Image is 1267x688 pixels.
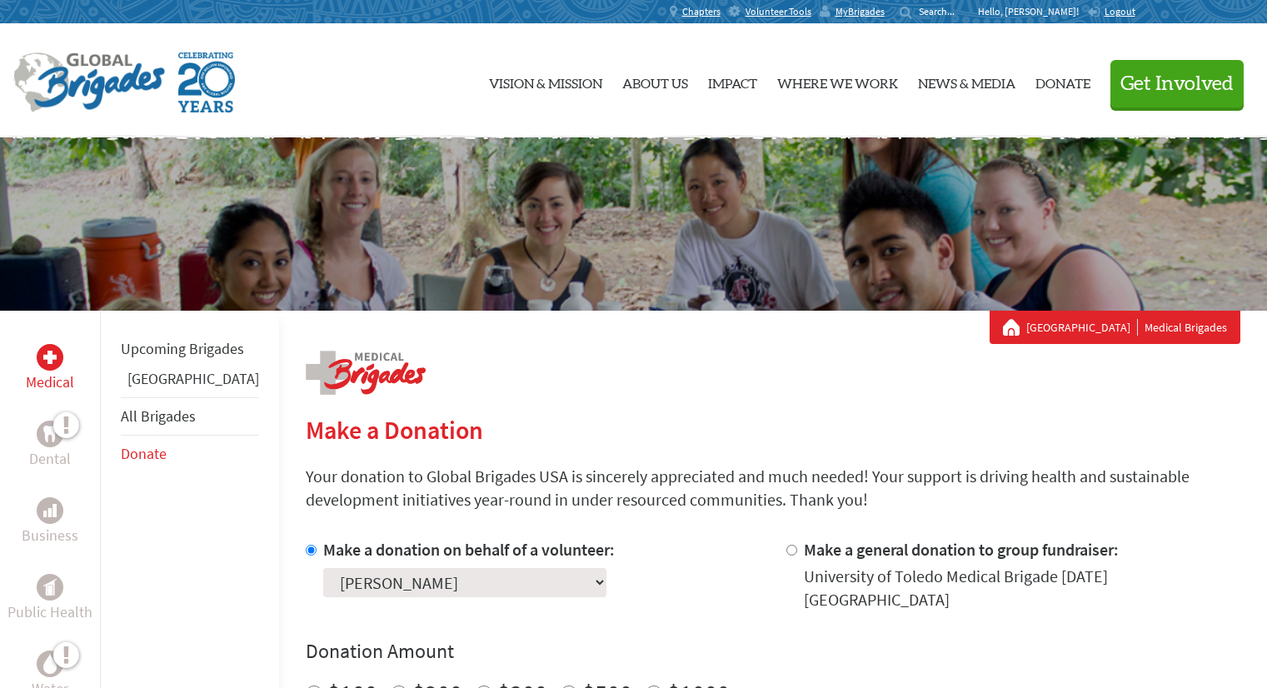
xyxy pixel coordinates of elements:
[37,421,63,447] div: Dental
[918,37,1015,124] a: News & Media
[746,5,811,18] span: Volunteer Tools
[836,5,885,18] span: MyBrigades
[43,351,57,364] img: Medical
[43,579,57,596] img: Public Health
[121,331,259,367] li: Upcoming Brigades
[26,344,74,394] a: MedicalMedical
[121,339,244,358] a: Upcoming Brigades
[1026,319,1138,336] a: [GEOGRAPHIC_DATA]
[622,37,688,124] a: About Us
[43,654,57,673] img: Water
[708,37,757,124] a: Impact
[37,574,63,601] div: Public Health
[978,5,1087,18] p: Hello, [PERSON_NAME]!
[37,651,63,677] div: Water
[29,447,71,471] p: Dental
[121,397,259,436] li: All Brigades
[37,497,63,524] div: Business
[323,539,615,560] label: Make a donation on behalf of a volunteer:
[1105,5,1135,17] span: Logout
[37,344,63,371] div: Medical
[43,426,57,441] img: Dental
[306,415,1240,445] h2: Make a Donation
[7,601,92,624] p: Public Health
[121,436,259,472] li: Donate
[22,524,78,547] p: Business
[1120,74,1234,94] span: Get Involved
[121,406,196,426] a: All Brigades
[1003,319,1227,336] div: Medical Brigades
[306,638,1240,665] h4: Donation Amount
[13,52,165,112] img: Global Brigades Logo
[1087,5,1135,18] a: Logout
[178,52,235,112] img: Global Brigades Celebrating 20 Years
[306,465,1240,511] p: Your donation to Global Brigades USA is sincerely appreciated and much needed! Your support is dr...
[804,539,1119,560] label: Make a general donation to group fundraiser:
[306,351,426,395] img: logo-medical.png
[127,369,259,388] a: [GEOGRAPHIC_DATA]
[121,444,167,463] a: Donate
[682,5,721,18] span: Chapters
[29,421,71,471] a: DentalDental
[777,37,898,124] a: Where We Work
[43,504,57,517] img: Business
[1035,37,1090,124] a: Donate
[489,37,602,124] a: Vision & Mission
[1110,60,1244,107] button: Get Involved
[121,367,259,397] li: Guatemala
[22,497,78,547] a: BusinessBusiness
[804,565,1240,611] div: University of Toledo Medical Brigade [DATE] [GEOGRAPHIC_DATA]
[919,5,966,17] input: Search...
[26,371,74,394] p: Medical
[7,574,92,624] a: Public HealthPublic Health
